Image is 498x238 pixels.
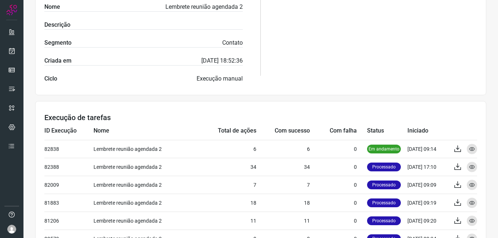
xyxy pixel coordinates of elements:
td: Lembrete reunião agendada 2 [94,140,198,158]
p: [DATE] 18:52:36 [201,56,243,65]
td: 0 [310,176,367,194]
td: Nome [94,122,198,140]
label: Segmento [44,38,72,47]
td: 34 [256,158,310,176]
p: Contato [222,38,243,47]
p: Processado [367,216,401,225]
label: Ciclo [44,74,57,83]
h3: Execução de tarefas [44,113,477,122]
td: 6 [198,140,256,158]
td: [DATE] 09:09 [407,176,448,194]
td: 7 [256,176,310,194]
p: Processado [367,163,401,171]
td: [DATE] 09:19 [407,194,448,212]
td: ID Execução [44,122,94,140]
td: Lembrete reunião agendada 2 [94,158,198,176]
img: avatar-user-boy.jpg [7,225,16,234]
td: [DATE] 17:10 [407,158,448,176]
td: 18 [256,194,310,212]
td: 0 [310,158,367,176]
label: Criada em [44,56,72,65]
td: Iniciado [407,122,448,140]
td: Lembrete reunião agendada 2 [94,212,198,230]
p: Execução manual [197,74,243,83]
td: [DATE] 09:14 [407,140,448,158]
td: 34 [198,158,256,176]
td: Com falha [310,122,367,140]
td: Com sucesso [256,122,310,140]
label: Descrição [44,21,70,29]
td: 11 [198,212,256,230]
td: 82388 [44,158,94,176]
td: Total de ações [198,122,256,140]
td: Status [367,122,407,140]
td: 82838 [44,140,94,158]
td: 0 [310,140,367,158]
td: Lembrete reunião agendada 2 [94,194,198,212]
td: 0 [310,212,367,230]
td: 18 [198,194,256,212]
p: Processado [367,198,401,207]
img: Logo [6,4,17,15]
td: 82009 [44,176,94,194]
p: Processado [367,181,401,189]
td: 11 [256,212,310,230]
td: Lembrete reunião agendada 2 [94,176,198,194]
td: 7 [198,176,256,194]
td: 81206 [44,212,94,230]
td: 0 [310,194,367,212]
p: Lembrete reunião agendada 2 [165,3,243,11]
td: 81883 [44,194,94,212]
label: Nome [44,3,60,11]
p: Em andamento [367,145,401,153]
td: 6 [256,140,310,158]
td: [DATE] 09:20 [407,212,448,230]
